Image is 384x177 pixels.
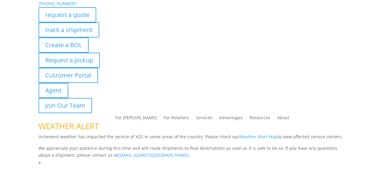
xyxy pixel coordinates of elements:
a: For Retailers [164,116,189,122]
span: WEATHER ALERT [39,121,99,132]
a: track a shipment [39,22,99,38]
a: [EMAIL_ADDRESS][DOMAIN_NAME] [118,152,189,158]
a: Resources [250,116,270,122]
a: [PHONE_NUMBER] [39,1,76,6]
a: Create a BOL [39,38,89,53]
a: Join Our Team [39,98,92,113]
a: Agent [39,83,68,98]
a: Weather Alert Map [239,134,278,139]
p: Inclement weather has impacted the service of XGS in some areas of the country. Please check our ... [39,133,346,145]
a: Customer Portal [39,68,98,83]
a: Request a pickup [39,53,100,68]
b: Visibility, transparency, and control for your entire supply chain. [39,167,174,173]
a: About [277,116,289,122]
p: We appreciate your patience during this time and will route shipments to final destinations as so... [39,145,346,159]
a: Advantages [219,116,243,122]
a: For [PERSON_NAME] [115,116,157,122]
a: request a quote [39,7,96,22]
a: Services [196,116,212,122]
p: x [39,159,346,166]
